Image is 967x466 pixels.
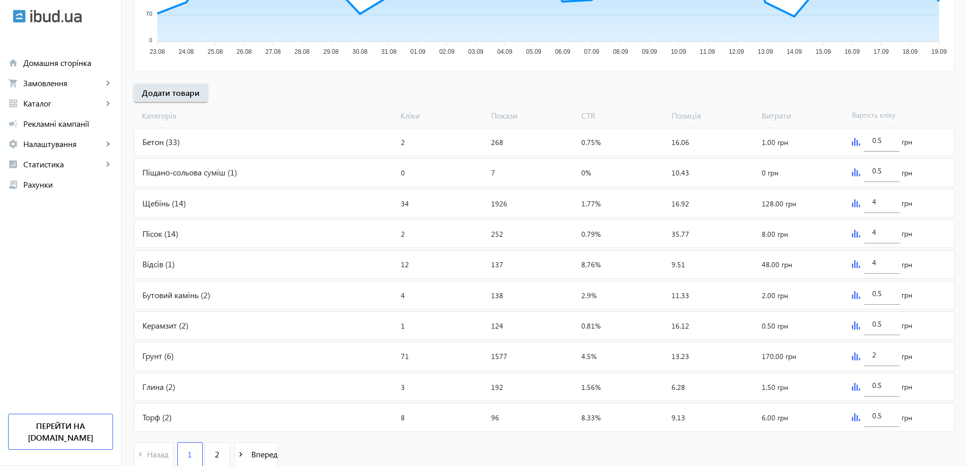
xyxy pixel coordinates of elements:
[491,260,503,269] span: 137
[401,199,409,208] span: 34
[247,449,278,460] span: Вперед
[581,382,601,392] span: 1.56%
[671,48,686,55] tspan: 10.09
[134,250,397,278] div: Відсів (1)
[30,10,82,23] img: ibud_text.svg
[23,78,103,88] span: Замовлення
[150,48,165,55] tspan: 23.08
[932,48,947,55] tspan: 19.09
[401,168,405,177] span: 0
[178,48,194,55] tspan: 24.08
[401,321,405,331] span: 1
[8,180,18,190] mat-icon: receipt_long
[8,119,18,129] mat-icon: campaign
[672,291,689,300] span: 11.33
[672,351,689,361] span: 13.23
[381,48,396,55] tspan: 31.08
[584,48,599,55] tspan: 07.09
[844,48,860,55] tspan: 16.09
[439,48,455,55] tspan: 02.09
[410,48,425,55] tspan: 01.09
[672,413,685,422] span: 9.13
[852,199,860,207] img: graph.svg
[902,320,912,331] span: грн
[581,137,601,147] span: 0.75%
[491,168,495,177] span: 7
[815,48,831,55] tspan: 15.09
[352,48,367,55] tspan: 30.08
[142,87,200,98] span: Додати товари
[491,413,499,422] span: 96
[874,48,889,55] tspan: 17.09
[902,198,912,208] span: грн
[852,138,860,146] img: graph.svg
[672,137,689,147] span: 16.06
[762,260,792,269] span: 48.00 грн
[215,449,219,460] span: 2
[581,229,601,239] span: 0.79%
[134,342,397,370] div: Грунт (6)
[23,119,113,129] span: Рекламні кампанії
[401,291,405,300] span: 4
[134,84,208,102] button: Додати товари
[134,110,396,121] span: Категорія
[902,260,912,270] span: грн
[852,383,860,391] img: graph.svg
[8,98,18,109] mat-icon: grid_view
[491,137,503,147] span: 268
[581,291,597,300] span: 2.9%
[852,413,860,421] img: graph.svg
[672,382,685,392] span: 6.28
[401,382,405,392] span: 3
[23,98,103,109] span: Каталог
[401,229,405,239] span: 2
[581,321,601,331] span: 0.81%
[497,48,512,55] tspan: 04.09
[8,414,113,450] a: Перейти на [DOMAIN_NAME]
[323,48,339,55] tspan: 29.08
[852,352,860,361] img: graph.svg
[581,351,597,361] span: 4.5%
[23,159,103,169] span: Статистика
[758,110,848,121] span: Витрати
[134,312,397,339] div: Керамзит (2)
[8,159,18,169] mat-icon: analytics
[902,229,912,239] span: грн
[491,321,503,331] span: 124
[729,48,744,55] tspan: 12.09
[468,48,483,55] tspan: 03.09
[237,48,252,55] tspan: 26.08
[396,110,487,121] span: Кліки
[491,291,503,300] span: 138
[103,98,113,109] mat-icon: keyboard_arrow_right
[146,11,152,17] tspan: 70
[577,110,667,121] span: CTR
[762,137,788,147] span: 1.00 грн
[902,413,912,423] span: грн
[188,449,192,460] span: 1
[762,321,788,331] span: 0.50 грн
[902,168,912,178] span: грн
[13,10,26,23] img: ibud.svg
[134,373,397,401] div: Глина (2)
[103,78,113,88] mat-icon: keyboard_arrow_right
[852,291,860,299] img: graph.svg
[103,139,113,149] mat-icon: keyboard_arrow_right
[762,168,778,177] span: 0 грн
[852,321,860,330] img: graph.svg
[672,260,685,269] span: 9.51
[613,48,628,55] tspan: 08.09
[787,48,802,55] tspan: 14.09
[762,382,788,392] span: 1.50 грн
[491,382,503,392] span: 192
[294,48,310,55] tspan: 28.08
[902,137,912,147] span: грн
[134,190,397,217] div: Щебінь (14)
[672,321,689,331] span: 16.12
[491,199,507,208] span: 1926
[700,48,715,55] tspan: 11.09
[581,168,591,177] span: 0%
[401,413,405,422] span: 8
[672,199,689,208] span: 16.92
[487,110,577,121] span: Покази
